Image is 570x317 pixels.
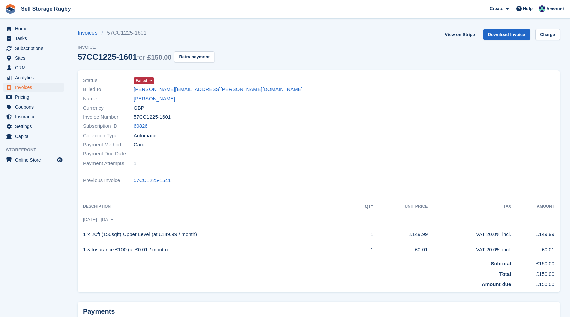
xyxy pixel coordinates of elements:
[511,268,554,278] td: £150.00
[134,86,303,93] a: [PERSON_NAME][EMAIL_ADDRESS][PERSON_NAME][DOMAIN_NAME]
[83,307,554,316] h2: Payments
[15,34,55,43] span: Tasks
[78,29,214,37] nav: breadcrumbs
[499,271,511,277] strong: Total
[3,73,64,82] a: menu
[134,122,148,130] a: 60826
[482,281,511,287] strong: Amount due
[83,242,354,257] td: 1 × Insurance £100 (at £0.01 / month)
[134,104,144,112] span: GBP
[442,29,478,40] a: View on Stripe
[15,102,55,112] span: Coupons
[83,77,134,84] span: Status
[428,201,511,212] th: Tax
[15,53,55,63] span: Sites
[83,201,354,212] th: Description
[546,6,564,12] span: Account
[6,147,67,153] span: Storefront
[137,54,145,61] span: for
[15,122,55,131] span: Settings
[134,177,171,184] a: 57CC1225-1541
[15,112,55,121] span: Insurance
[428,246,511,254] div: VAT 20.0% incl.
[15,24,55,33] span: Home
[15,63,55,73] span: CRM
[78,52,171,61] div: 57CC1225-1601
[3,92,64,102] a: menu
[3,83,64,92] a: menu
[83,141,134,149] span: Payment Method
[15,132,55,141] span: Capital
[134,141,145,149] span: Card
[15,155,55,165] span: Online Store
[3,132,64,141] a: menu
[491,261,511,266] strong: Subtotal
[373,242,428,257] td: £0.01
[15,92,55,102] span: Pricing
[83,227,354,242] td: 1 × 20ft (150sqft) Upper Level (at £149.99 / month)
[3,112,64,121] a: menu
[511,242,554,257] td: £0.01
[134,113,171,121] span: 57CC1225-1601
[134,95,175,103] a: [PERSON_NAME]
[147,54,171,61] span: £150.00
[3,44,64,53] a: menu
[511,257,554,268] td: £150.00
[18,3,74,15] a: Self Storage Rugby
[354,201,373,212] th: QTY
[535,29,560,40] a: Charge
[15,83,55,92] span: Invoices
[3,24,64,33] a: menu
[83,104,134,112] span: Currency
[3,155,64,165] a: menu
[83,122,134,130] span: Subscription ID
[490,5,503,12] span: Create
[83,177,134,184] span: Previous Invoice
[15,73,55,82] span: Analytics
[511,278,554,288] td: £150.00
[354,242,373,257] td: 1
[3,63,64,73] a: menu
[3,34,64,43] a: menu
[3,122,64,131] a: menu
[83,132,134,140] span: Collection Type
[83,113,134,121] span: Invoice Number
[428,231,511,238] div: VAT 20.0% incl.
[5,4,16,14] img: stora-icon-8386f47178a22dfd0bd8f6a31ec36ba5ce8667c1dd55bd0f319d3a0aa187defe.svg
[78,29,102,37] a: Invoices
[134,160,136,167] span: 1
[511,227,554,242] td: £149.99
[511,201,554,212] th: Amount
[83,95,134,103] span: Name
[83,150,134,158] span: Payment Due Date
[15,44,55,53] span: Subscriptions
[3,102,64,112] a: menu
[78,44,214,51] span: Invoice
[83,86,134,93] span: Billed to
[539,5,545,12] img: Chris Palmer
[136,78,147,84] span: Failed
[56,156,64,164] a: Preview store
[3,53,64,63] a: menu
[174,51,214,62] button: Retry payment
[134,132,156,140] span: Automatic
[373,201,428,212] th: Unit Price
[523,5,533,12] span: Help
[483,29,530,40] a: Download Invoice
[83,160,134,167] span: Payment Attempts
[354,227,373,242] td: 1
[83,217,114,222] span: [DATE] - [DATE]
[134,77,154,84] a: Failed
[373,227,428,242] td: £149.99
